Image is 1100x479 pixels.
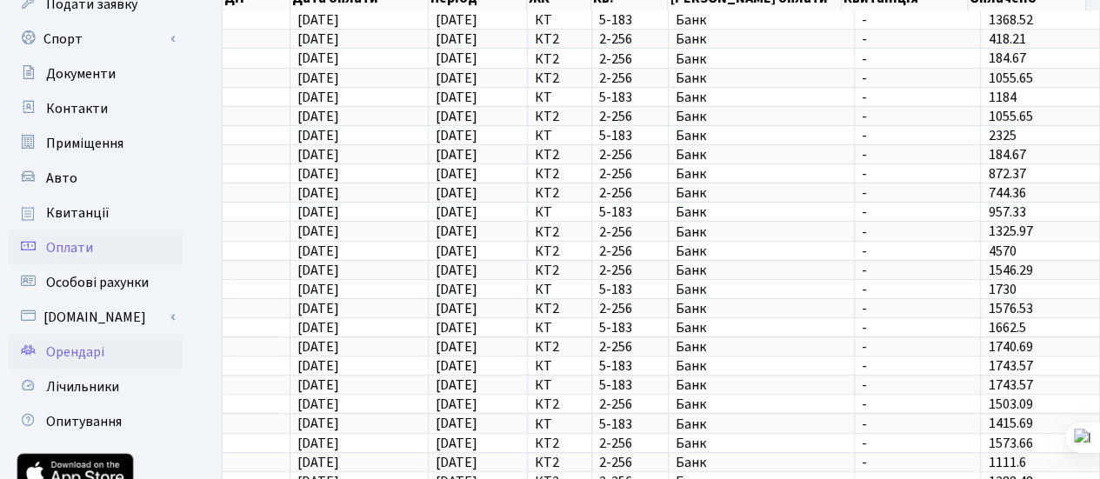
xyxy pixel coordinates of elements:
span: Приміщення [46,134,123,153]
span: - [862,359,973,373]
span: Банк [676,148,847,162]
span: [DATE] [297,223,339,242]
span: 2325 [988,126,1016,145]
span: [DATE] [297,434,339,453]
span: [DATE] [436,223,477,242]
span: КТ [535,283,584,296]
span: 1546.29 [988,261,1032,280]
span: [DATE] [297,280,339,299]
span: Банк [676,110,847,123]
span: 957.33 [988,203,1025,222]
a: Квитанції [9,196,183,230]
span: КТ [535,129,584,143]
span: [DATE] [297,299,339,318]
span: КТ2 [535,244,584,258]
span: 1662.5 [988,318,1025,337]
span: - [862,129,973,143]
span: [DATE] [436,69,477,88]
span: 418.21 [988,30,1025,49]
span: 2-256 [599,225,661,239]
span: Лічильники [46,377,119,396]
span: [DATE] [297,145,339,164]
span: - [862,302,973,316]
span: Квитанції [46,203,110,223]
span: Банк [676,32,847,46]
span: 1503.09 [988,395,1032,414]
span: 1743.57 [988,376,1032,395]
span: 1576.53 [988,299,1032,318]
span: [DATE] [297,30,339,49]
span: [DATE] [297,356,339,376]
span: КТ2 [535,71,584,85]
span: Банк [676,340,847,354]
span: [DATE] [297,183,339,203]
span: [DATE] [297,395,339,414]
span: КТ2 [535,225,584,239]
span: [DATE] [436,30,477,49]
span: [DATE] [297,10,339,30]
span: 1743.57 [988,356,1032,376]
span: КТ2 [535,456,584,469]
a: [DOMAIN_NAME] [9,300,183,335]
span: Опитування [46,412,122,431]
span: Банк [676,263,847,277]
span: 2-256 [599,244,661,258]
span: 872.37 [988,164,1025,183]
span: КТ [535,13,584,27]
span: - [862,263,973,277]
span: КТ2 [535,110,584,123]
span: - [862,90,973,104]
span: - [862,205,973,219]
span: 5-183 [599,378,661,392]
span: [DATE] [297,242,339,261]
span: - [862,52,973,66]
span: Банк [676,283,847,296]
span: [DATE] [436,10,477,30]
span: 2-256 [599,110,661,123]
span: [DATE] [436,453,477,472]
span: Контакти [46,99,108,118]
span: - [862,167,973,181]
span: 1184 [988,88,1016,107]
span: [DATE] [297,318,339,337]
span: Банк [676,321,847,335]
span: [DATE] [297,164,339,183]
span: 2-256 [599,148,661,162]
span: - [862,186,973,200]
a: Лічильники [9,369,183,404]
span: 2-256 [599,397,661,411]
span: Банк [676,225,847,239]
span: 2-256 [599,436,661,450]
span: 2-256 [599,340,661,354]
span: КТ2 [535,340,584,354]
span: Банк [676,71,847,85]
a: Контакти [9,91,183,126]
span: 2-256 [599,302,661,316]
span: КТ [535,321,584,335]
span: [DATE] [297,203,339,222]
span: Банк [676,186,847,200]
span: КТ [535,205,584,219]
a: Спорт [9,22,183,57]
span: [DATE] [436,164,477,183]
span: [DATE] [436,126,477,145]
span: [DATE] [297,50,339,69]
span: 4570 [988,242,1016,261]
span: 1055.65 [988,107,1032,126]
span: [DATE] [436,242,477,261]
span: 2-256 [599,456,661,469]
span: 1368.52 [988,10,1032,30]
span: 5-183 [599,283,661,296]
a: Орендарі [9,335,183,369]
span: КТ [535,378,584,392]
span: Оплати [46,238,93,257]
span: 5-183 [599,129,661,143]
span: Банк [676,436,847,450]
span: КТ2 [535,302,584,316]
span: [DATE] [436,261,477,280]
span: Особові рахунки [46,273,149,292]
span: КТ2 [535,186,584,200]
a: Документи [9,57,183,91]
span: 5-183 [599,417,661,431]
span: - [862,417,973,431]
